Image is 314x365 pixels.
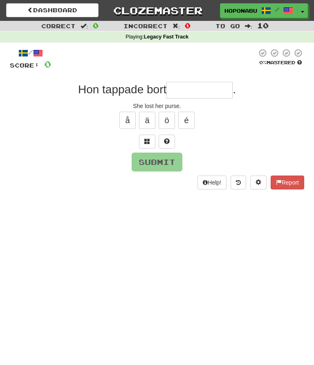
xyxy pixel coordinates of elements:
span: 0 [185,21,191,29]
strong: Legacy Fast Track [144,34,188,40]
span: : [173,23,180,29]
span: 0 % [259,60,267,65]
div: Mastered [257,59,304,66]
button: å [119,112,136,129]
span: Score: [10,62,39,69]
button: ä [139,112,155,129]
button: Round history (alt+y) [231,176,246,189]
button: Report [271,176,304,189]
span: Hon tappade bort [78,83,166,96]
button: Single letter hint - you only get 1 per sentence and score half the points! alt+h [159,135,175,149]
span: : [245,23,252,29]
span: Incorrect [123,23,168,29]
button: é [178,112,195,129]
span: To go [215,23,240,29]
span: . [233,83,236,96]
a: Dashboard [6,3,99,17]
a: Clozemaster [111,3,203,18]
span: 10 [257,21,269,29]
button: Submit [132,153,182,171]
button: Help! [197,176,227,189]
div: / [10,48,51,59]
span: 0 [44,59,51,69]
span: HopOnABus [224,7,257,14]
span: / [275,7,279,12]
span: Correct [41,23,76,29]
div: She lost her purse. [10,102,304,110]
span: 0 [93,21,99,29]
a: HopOnABus / [220,3,298,18]
button: Switch sentence to multiple choice alt+p [139,135,155,149]
button: ö [159,112,175,129]
span: : [81,23,88,29]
